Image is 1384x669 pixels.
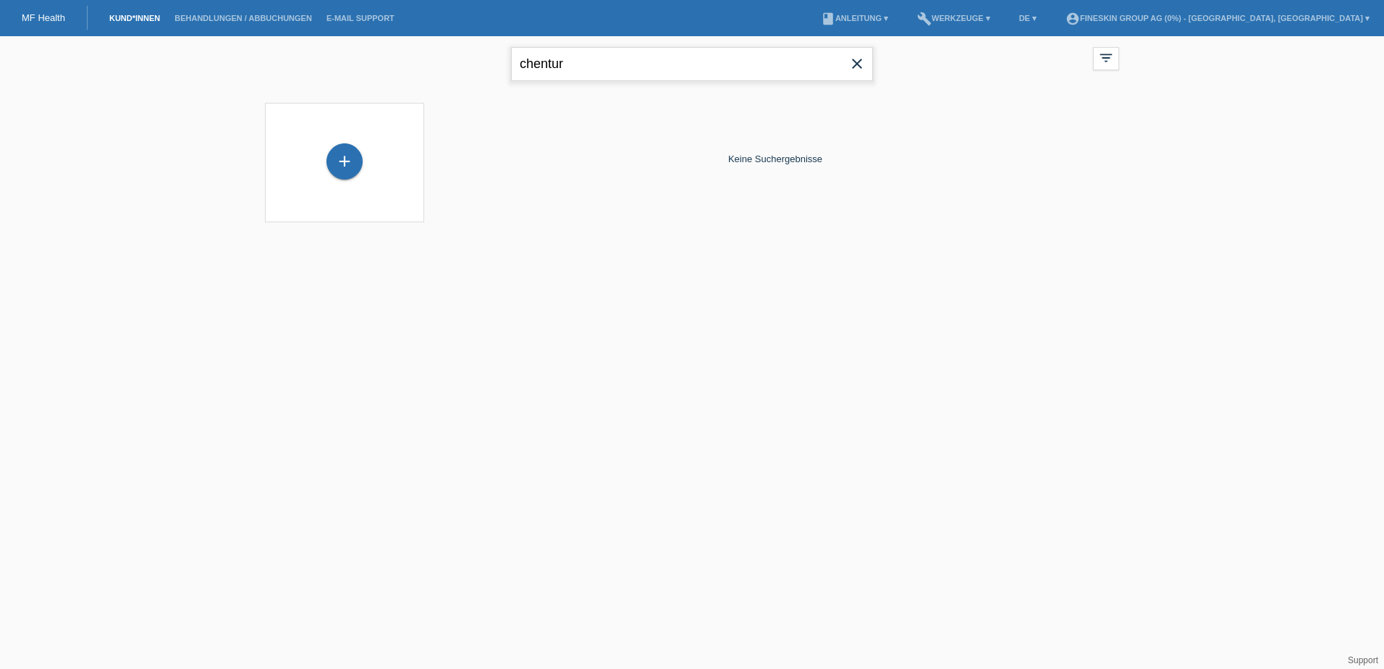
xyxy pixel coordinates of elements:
[917,12,932,26] i: build
[102,14,167,22] a: Kund*innen
[910,14,997,22] a: buildWerkzeuge ▾
[821,12,835,26] i: book
[22,12,65,23] a: MF Health
[1012,14,1044,22] a: DE ▾
[327,149,362,174] div: Kund*in hinzufügen
[167,14,319,22] a: Behandlungen / Abbuchungen
[319,14,402,22] a: E-Mail Support
[848,55,866,72] i: close
[431,96,1119,222] div: Keine Suchergebnisse
[511,47,873,81] input: Suche...
[814,14,895,22] a: bookAnleitung ▾
[1058,14,1377,22] a: account_circleFineSkin Group AG (0%) - [GEOGRAPHIC_DATA], [GEOGRAPHIC_DATA] ▾
[1066,12,1080,26] i: account_circle
[1348,655,1378,665] a: Support
[1098,50,1114,66] i: filter_list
